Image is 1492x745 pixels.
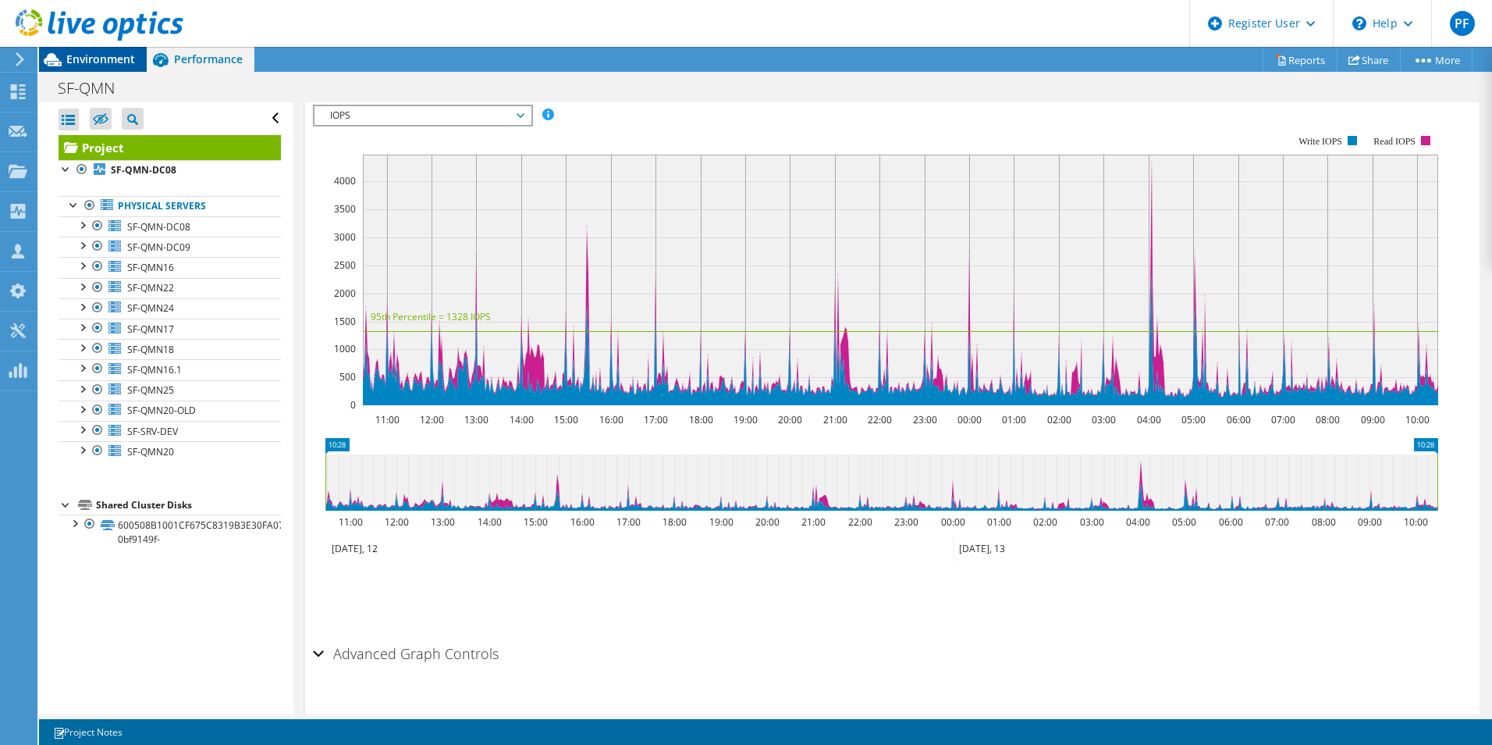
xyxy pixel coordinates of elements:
a: SF-QMN16.1 [59,359,281,380]
text: 17:00 [616,515,640,529]
text: 10:00 [1403,515,1427,529]
text: 07:00 [1264,515,1288,529]
b: SF-QMN-DC08 [111,163,176,176]
text: 23:00 [912,413,936,426]
text: 06:00 [1226,413,1250,426]
span: IOPS [322,106,523,125]
text: 22:00 [847,515,872,529]
text: 06:00 [1218,515,1242,529]
text: 1500 [334,315,356,328]
text: 03:00 [1091,413,1115,426]
a: SF-QMN20-OLD [59,401,281,421]
text: 09:00 [1357,515,1381,529]
a: SF-QMN24 [59,298,281,319]
a: SF-QMN16 [59,257,281,277]
a: Physical Servers [59,196,281,216]
text: 08:00 [1315,413,1339,426]
span: SF-QMN25 [127,383,174,397]
text: 500 [339,370,356,383]
text: 00:00 [940,515,964,529]
a: SF-QMN18 [59,339,281,359]
text: 08:00 [1311,515,1335,529]
span: SF-QMN20-OLD [127,404,196,417]
a: SF-QMN22 [59,278,281,298]
text: 3500 [334,202,356,216]
text: 3000 [334,230,356,244]
text: 12:00 [419,413,443,426]
a: Project Notes [42,722,133,742]
text: 00:00 [957,413,981,426]
text: 4000 [334,174,356,187]
text: 14:00 [509,413,533,426]
text: 20:00 [777,413,801,426]
div: Shared Cluster Disks [96,496,281,515]
text: 2000 [334,287,356,300]
span: SF-QMN20 [127,445,174,458]
a: SF-QMN-DC08 [59,216,281,237]
a: SF-QMN-DC08 [59,160,281,180]
span: SF-QMN16.1 [127,363,182,376]
text: 03:00 [1079,515,1103,529]
span: SF-QMN-DC08 [127,220,190,233]
a: SF-QMN20 [59,441,281,462]
a: Project [59,135,281,160]
h2: Advanced Graph Controls [313,638,499,669]
span: Environment [66,52,135,66]
text: 01:00 [1001,413,1025,426]
span: SF-QMN22 [127,281,174,294]
text: 05:00 [1171,515,1195,529]
text: 05:00 [1181,413,1205,426]
text: Write IOPS [1298,136,1342,147]
text: 23:00 [893,515,918,529]
text: 09:00 [1360,413,1384,426]
text: 02:00 [1032,515,1057,529]
text: 13:00 [430,515,454,529]
text: 16:00 [599,413,623,426]
span: SF-QMN17 [127,323,174,336]
span: SF-QMN18 [127,343,174,356]
text: 02:00 [1046,413,1071,426]
span: Performance [174,52,243,66]
span: SF-QMN24 [127,301,174,315]
h1: SF-QMN [51,80,139,97]
svg: \n [1352,16,1366,30]
text: 11:00 [338,515,362,529]
a: SF-QMN17 [59,319,281,339]
text: 21:00 [801,515,825,529]
text: 07:00 [1270,413,1295,426]
text: 04:00 [1136,413,1160,426]
text: 14:00 [477,515,501,529]
text: 11:00 [375,413,399,426]
text: 18:00 [662,515,686,529]
text: 19:00 [709,515,733,529]
text: 12:00 [384,515,408,529]
text: 16:00 [570,515,594,529]
text: 20:00 [755,515,779,529]
text: 21:00 [822,413,847,426]
a: More [1400,48,1472,72]
text: 13:00 [464,413,488,426]
a: Share [1337,48,1401,72]
text: 2500 [334,258,356,272]
a: SF-QMN-DC09 [59,237,281,257]
a: SF-SRV-DEV [59,421,281,441]
a: 600508B1001CF675C8319B3E30FA075C-0bf9149f- [59,515,281,549]
span: SF-SRV-DEV [127,425,178,438]
text: Read IOPS [1373,136,1416,147]
span: SF-QMN16 [127,261,174,274]
a: SF-QMN25 [59,380,281,401]
a: Reports [1263,48,1337,72]
text: 04:00 [1125,515,1149,529]
span: SF-QMN-DC09 [127,241,190,254]
text: 95th Percentile = 1328 IOPS [371,310,491,323]
text: 10:00 [1405,413,1429,426]
text: 15:00 [553,413,577,426]
text: 01:00 [986,515,1011,529]
text: 22:00 [867,413,891,426]
span: PF [1450,11,1475,36]
text: 18:00 [688,413,712,426]
text: 15:00 [523,515,547,529]
text: 1000 [334,342,356,355]
text: 0 [350,398,356,412]
text: 17:00 [643,413,667,426]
